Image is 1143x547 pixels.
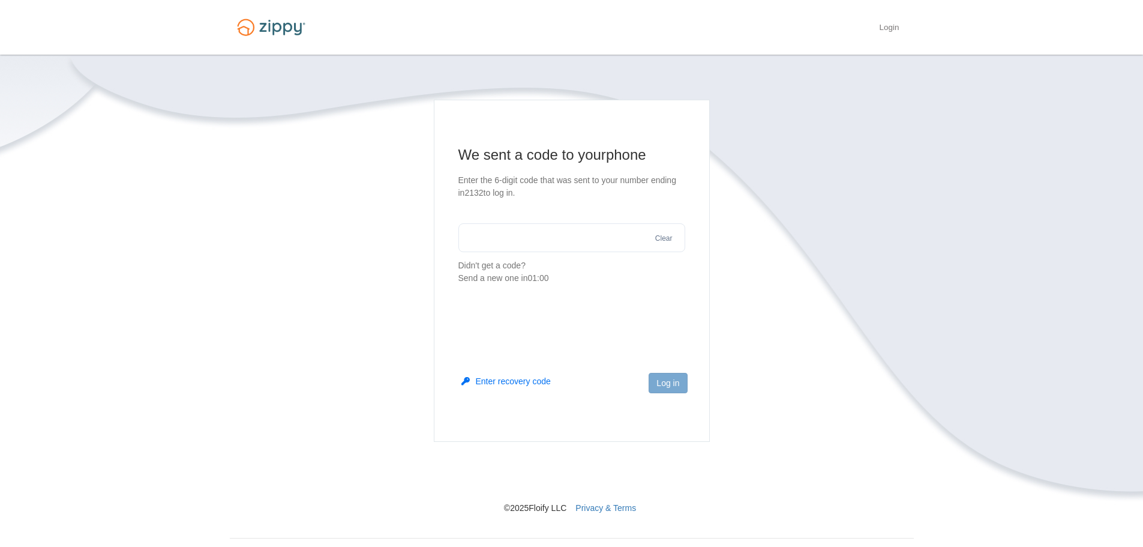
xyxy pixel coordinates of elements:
a: Login [879,23,899,35]
nav: © 2025 Floify LLC [230,442,914,514]
p: Didn't get a code? [458,259,685,285]
button: Enter recovery code [461,375,551,387]
h1: We sent a code to your phone [458,145,685,165]
img: Logo [230,13,313,41]
button: Clear [652,233,676,244]
a: Privacy & Terms [575,503,636,513]
p: Enter the 6-digit code that was sent to your number ending in 2132 to log in. [458,174,685,199]
div: Send a new one in 01:00 [458,272,685,285]
button: Log in [649,373,687,393]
